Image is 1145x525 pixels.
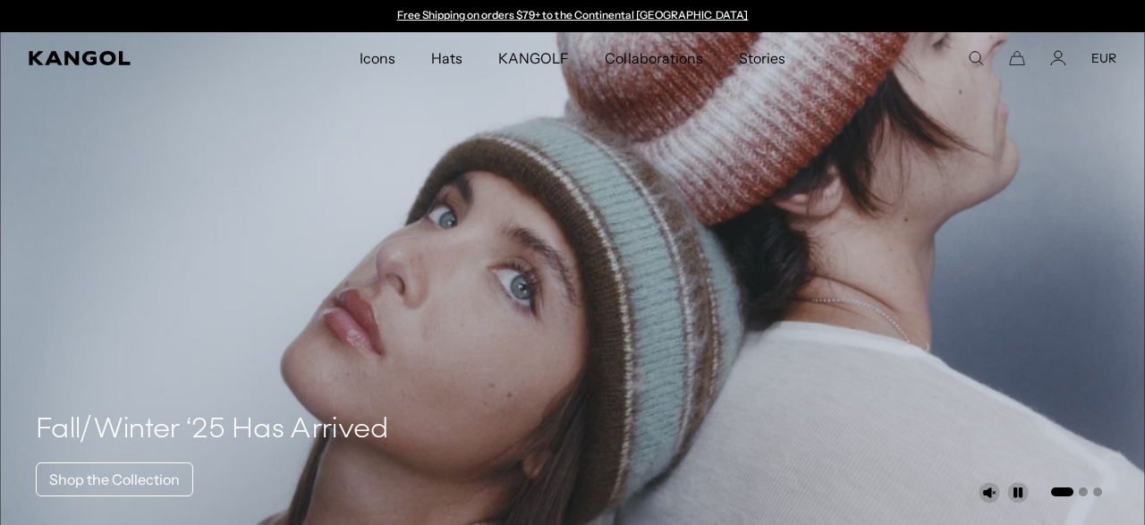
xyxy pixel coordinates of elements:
[968,50,984,66] summary: Search here
[413,32,480,84] a: Hats
[1079,487,1088,496] button: Go to slide 2
[1051,487,1073,496] button: Go to slide 1
[498,32,569,84] span: KANGOLF
[342,32,413,84] a: Icons
[1009,50,1025,66] button: Cart
[388,9,757,23] div: Announcement
[388,9,757,23] slideshow-component: Announcement bar
[1091,50,1116,66] button: EUR
[605,32,702,84] span: Collaborations
[1050,50,1066,66] a: Account
[360,32,395,84] span: Icons
[36,462,193,496] a: Shop the Collection
[1093,487,1102,496] button: Go to slide 3
[1007,482,1029,504] button: Pause
[431,32,462,84] span: Hats
[587,32,720,84] a: Collaborations
[721,32,803,84] a: Stories
[36,412,389,448] h4: Fall/Winter ‘25 Has Arrived
[1049,484,1102,498] ul: Select a slide to show
[388,9,757,23] div: 1 of 2
[979,482,1000,504] button: Unmute
[29,51,237,65] a: Kangol
[480,32,587,84] a: KANGOLF
[739,32,785,84] span: Stories
[397,8,749,21] a: Free Shipping on orders $79+ to the Continental [GEOGRAPHIC_DATA]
